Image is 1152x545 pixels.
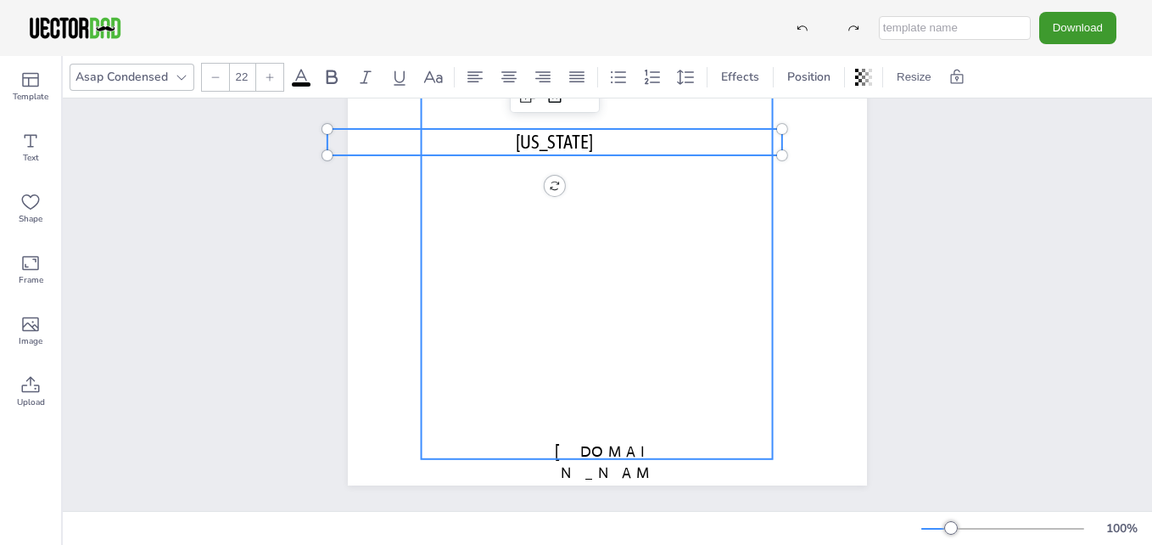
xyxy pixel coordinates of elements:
span: Frame [19,273,43,287]
span: Template [13,90,48,104]
span: Image [19,334,42,348]
span: Shape [19,212,42,226]
input: template name [879,16,1031,40]
span: Position [784,69,834,85]
button: Download [1039,12,1116,43]
span: Effects [718,69,763,85]
div: 100 % [1101,520,1142,537]
span: [DOMAIN_NAME] [555,442,660,503]
span: Text [23,151,39,165]
div: Asap Condensed [72,65,171,88]
button: Resize [890,64,938,91]
span: Upload [17,396,45,409]
img: VectorDad-1.png [27,15,123,41]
